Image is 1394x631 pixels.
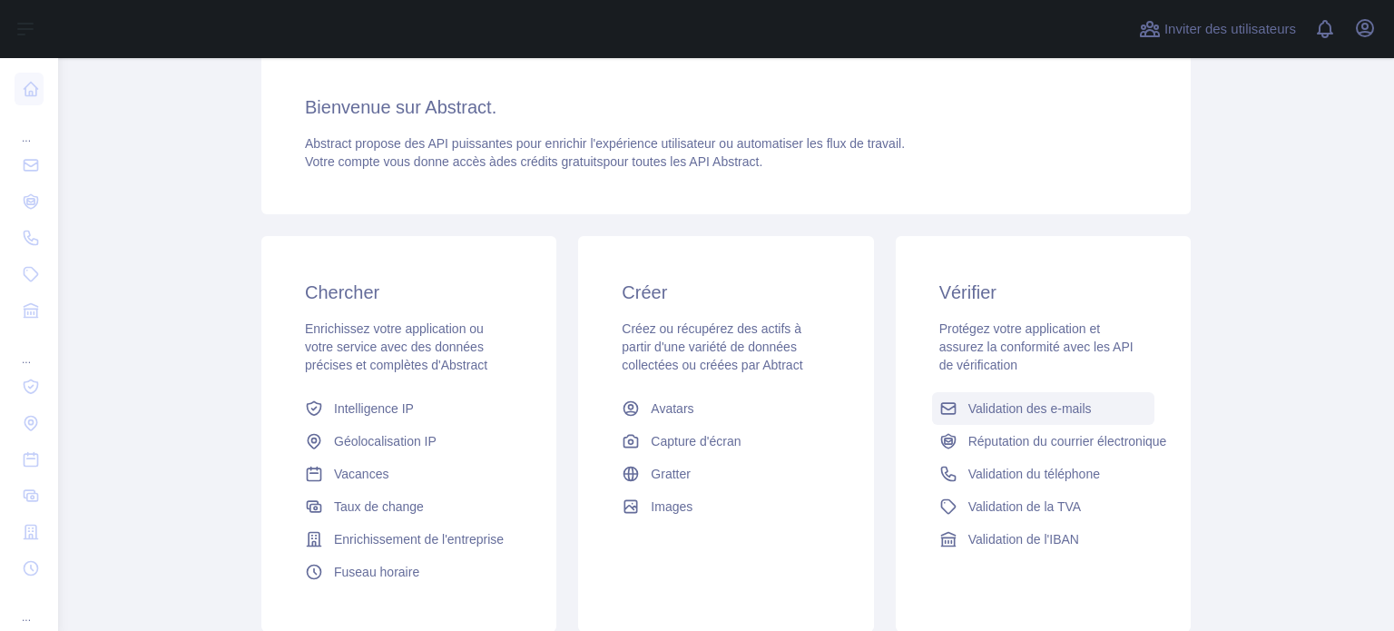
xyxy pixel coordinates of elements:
[334,565,419,579] font: Fuseau horaire
[298,392,520,425] a: Intelligence IP
[1135,15,1300,44] button: Inviter des utilisateurs
[968,532,1079,547] font: Validation de l'IBAN
[614,490,837,523] a: Images
[334,532,504,547] font: Enrichissement de l'entreprise
[932,392,1154,425] a: Validation des e-mails
[651,401,693,416] font: Avatars
[932,523,1154,556] a: Validation de l'IBAN
[298,490,520,523] a: Taux de change
[968,467,1100,481] font: Validation du téléphone
[622,282,667,302] font: Créer
[334,434,437,449] font: Géolocalisation IP
[968,499,1082,514] font: Validation de la TVA
[651,467,691,481] font: Gratter
[496,154,604,169] font: des crédits gratuits
[603,154,762,169] font: pour toutes les API Abstract.
[968,434,1167,449] font: Réputation du courrier électronique
[22,132,31,144] font: ...
[305,282,379,302] font: Chercher
[932,425,1154,458] a: Réputation du courrier électronique
[298,556,520,588] a: Fuseau horaire
[334,499,424,514] font: Taux de change
[305,321,487,372] font: Enrichissez votre application ou votre service avec des données précises et complètes d'Abstract
[298,458,520,490] a: Vacances
[651,434,741,449] font: Capture d'écran
[334,401,414,416] font: Intelligence IP
[614,392,837,425] a: Avatars
[651,499,692,514] font: Images
[22,353,31,366] font: ...
[939,282,996,302] font: Vérifier
[622,321,802,372] font: Créez ou récupérez des actifs à partir d'une variété de données collectées ou créées par Abtract
[614,458,837,490] a: Gratter
[1164,21,1296,36] font: Inviter des utilisateurs
[305,136,905,151] font: Abstract propose des API puissantes pour enrichir l'expérience utilisateur ou automatiser les flu...
[22,611,31,624] font: ...
[334,467,388,481] font: Vacances
[305,154,496,169] font: Votre compte vous donne accès à
[305,97,496,117] font: Bienvenue sur Abstract.
[298,523,520,556] a: Enrichissement de l'entreprise
[968,401,1092,416] font: Validation des e-mails
[939,321,1134,372] font: Protégez votre application et assurez la conformité avec les API de vérification
[932,458,1154,490] a: Validation du téléphone
[932,490,1154,523] a: Validation de la TVA
[614,425,837,458] a: Capture d'écran
[298,425,520,458] a: Géolocalisation IP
